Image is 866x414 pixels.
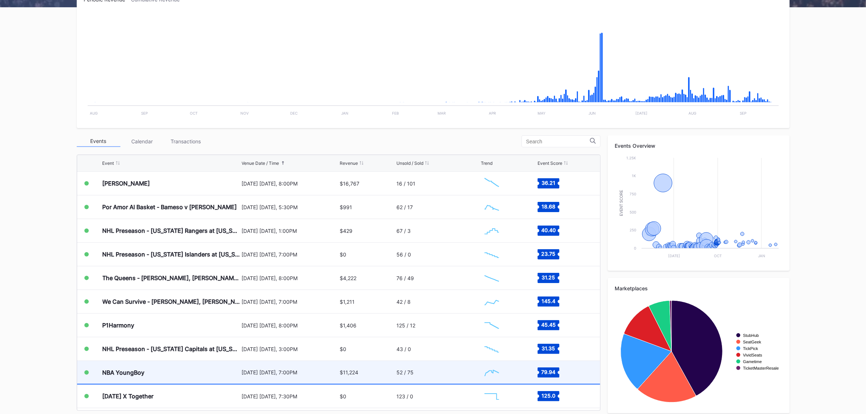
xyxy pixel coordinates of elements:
[481,174,503,192] svg: Chart title
[743,333,759,338] text: StubHub
[542,369,556,375] text: 79.94
[77,136,120,147] div: Events
[103,298,240,305] div: We Can Survive - [PERSON_NAME], [PERSON_NAME], [PERSON_NAME], Goo Goo Dolls
[242,299,338,305] div: [DATE] [DATE], 7:00PM
[242,275,338,281] div: [DATE] [DATE], 8:00PM
[542,180,555,186] text: 36.21
[526,139,590,144] input: Search
[481,292,503,311] svg: Chart title
[541,322,556,328] text: 45.45
[242,251,338,258] div: [DATE] [DATE], 7:00PM
[340,228,352,234] div: $429
[141,111,148,115] text: Sep
[396,204,413,210] div: 62 / 17
[538,160,562,166] div: Event Score
[103,160,114,166] div: Event
[396,346,411,352] div: 43 / 0
[103,369,145,376] div: NBA YoungBoy
[240,111,248,115] text: Nov
[340,299,355,305] div: $1,211
[89,111,97,115] text: Aug
[481,198,503,216] svg: Chart title
[542,203,555,210] text: 18.68
[743,340,761,344] text: SeatGeek
[242,180,338,187] div: [DATE] [DATE], 8:00PM
[743,359,762,364] text: Gametime
[481,160,492,166] div: Trend
[481,222,503,240] svg: Chart title
[635,111,647,115] text: [DATE]
[242,393,338,399] div: [DATE] [DATE], 7:30PM
[340,346,346,352] div: $0
[340,204,352,210] div: $991
[396,228,411,234] div: 67 / 3
[758,254,765,258] text: Jan
[103,322,135,329] div: P1Harmony
[396,180,415,187] div: 16 / 101
[542,251,556,257] text: 23.75
[626,156,636,160] text: 1.25k
[615,143,782,149] div: Events Overview
[103,274,240,282] div: The Queens - [PERSON_NAME], [PERSON_NAME], [PERSON_NAME], and [PERSON_NAME]
[290,111,297,115] text: Dec
[340,322,356,329] div: $1,406
[103,180,150,187] div: [PERSON_NAME]
[396,322,415,329] div: 125 / 12
[615,297,782,406] svg: Chart title
[396,369,414,375] div: 52 / 75
[340,369,358,375] div: $11,224
[619,190,623,216] text: Event Score
[481,269,503,287] svg: Chart title
[481,387,503,405] svg: Chart title
[242,322,338,329] div: [DATE] [DATE], 8:00PM
[481,363,503,382] svg: Chart title
[437,111,446,115] text: Mar
[714,254,722,258] text: Oct
[242,160,279,166] div: Venue Date / Time
[615,154,782,263] svg: Chart title
[630,192,636,196] text: 750
[340,275,356,281] div: $4,222
[341,111,348,115] text: Jan
[542,298,555,304] text: 145.4
[668,254,680,258] text: [DATE]
[392,111,399,115] text: Feb
[242,369,338,375] div: [DATE] [DATE], 7:00PM
[120,136,164,147] div: Calendar
[103,393,154,400] div: [DATE] X Together
[743,346,758,351] text: TickPick
[740,111,746,115] text: Sep
[103,345,240,353] div: NHL Preseason - [US_STATE] Capitals at [US_STATE] Devils (Split Squad)
[340,160,358,166] div: Revenue
[103,251,240,258] div: NHL Preseason - [US_STATE] Islanders at [US_STATE] Devils
[632,174,636,178] text: 1k
[634,246,636,250] text: 0
[164,136,208,147] div: Transactions
[743,366,779,370] text: TicketMasterResale
[630,210,636,214] text: 500
[189,111,197,115] text: Oct
[481,245,503,263] svg: Chart title
[615,285,782,291] div: Marketplaces
[340,393,346,399] div: $0
[396,393,413,399] div: 123 / 0
[541,227,556,233] text: 40.40
[84,12,782,121] svg: Chart title
[481,340,503,358] svg: Chart title
[630,228,636,232] text: 250
[242,346,338,352] div: [DATE] [DATE], 3:00PM
[537,111,545,115] text: May
[396,299,411,305] div: 42 / 8
[743,353,762,357] text: VividSeats
[481,316,503,334] svg: Chart title
[542,393,555,399] text: 125.0
[396,251,411,258] div: 56 / 0
[542,345,555,351] text: 31.35
[488,111,496,115] text: Apr
[689,111,696,115] text: Aug
[103,203,237,211] div: Por Amor Al Basket - Bameso v [PERSON_NAME]
[242,204,338,210] div: [DATE] [DATE], 5:30PM
[542,274,555,280] text: 31.25
[396,160,423,166] div: Unsold / Sold
[340,180,359,187] div: $16,767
